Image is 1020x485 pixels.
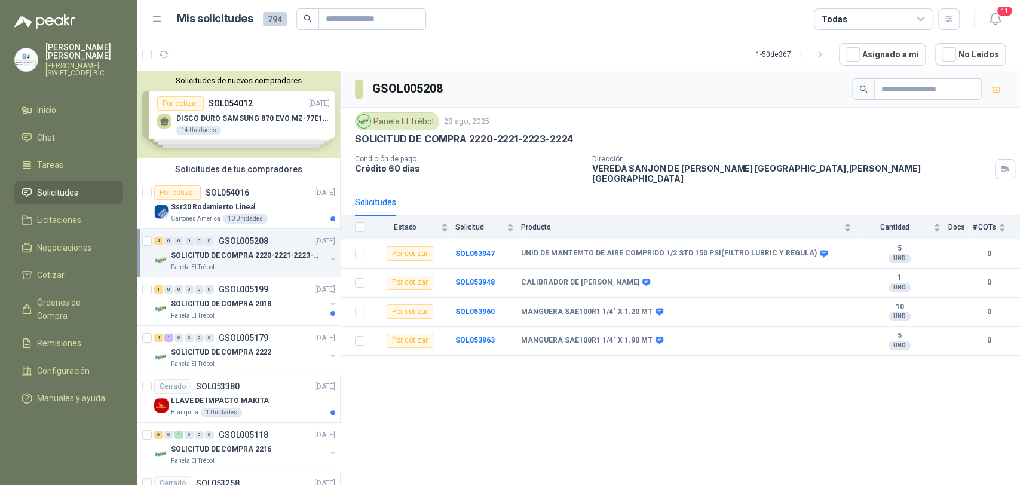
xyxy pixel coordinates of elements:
[14,154,123,176] a: Tareas
[315,429,335,441] p: [DATE]
[154,285,163,294] div: 1
[355,163,583,173] p: Crédito 60 días
[205,285,214,294] div: 0
[219,285,268,294] p: GSOL005199
[37,158,63,172] span: Tareas
[196,382,240,391] p: SOL053380
[154,185,201,200] div: Por cotizar
[14,359,123,382] a: Configuración
[521,336,653,346] b: MANGUERA SAE100R1 1/4" X 1.90 MT
[14,236,123,259] a: Negociaciones
[205,237,214,245] div: 0
[839,43,926,66] button: Asignado a mi
[137,181,340,229] a: Por cotizarSOL054016[DATE] Company LogoSsr20 Rodamiento LinealCartones America10 Unidades
[219,431,268,439] p: GSOL005118
[137,158,340,181] div: Solicitudes de tus compradores
[154,237,163,245] div: 4
[154,334,163,342] div: 4
[174,334,183,342] div: 0
[455,278,495,286] b: SOL053948
[972,223,996,231] span: # COTs
[171,311,215,321] p: Panela El Trébol
[521,249,817,258] b: UNID DE MANTEMTO DE AIRE COMPRIDO 1/2 STD 150 PSI(FILTRO LUBRIC Y REGULA)
[455,336,495,344] a: SOL053963
[355,196,396,209] div: Solicitudes
[185,285,194,294] div: 0
[948,216,972,239] th: Docs
[889,254,911,263] div: UND
[315,236,335,247] p: [DATE]
[37,241,92,254] span: Negociaciones
[154,234,338,272] a: 4 0 0 0 0 0 GSOL005208[DATE] Company LogoSOLICITUD DE COMPRA 2220-2221-2223-2224Panela El Trébol
[37,103,56,117] span: Inicio
[206,188,249,197] p: SOL054016
[171,298,271,310] p: SOLICITUD DE COMPRA 2018
[154,331,338,369] a: 4 1 0 0 0 0 GSOL005179[DATE] Company LogoSOLICITUD DE COMPRA 2222Panela El Trébol
[315,284,335,295] p: [DATE]
[195,431,204,439] div: 0
[185,237,194,245] div: 0
[171,395,269,407] p: LLAVE DE IMPACTO MAKITA
[171,456,215,466] p: Panela El Trébol
[137,71,340,158] div: Solicitudes de nuevos compradoresPor cotizarSOL054012[DATE] DISCO DURO SAMSUNG 870 EVO MZ-77E1T0 ...
[372,216,455,239] th: Estado
[387,334,433,348] div: Por cotizar
[201,408,242,417] div: 1 Unidades
[357,115,370,128] img: Company Logo
[387,246,433,261] div: Por cotizar
[756,45,829,64] div: 1 - 50 de 367
[315,333,335,344] p: [DATE]
[164,334,173,342] div: 1
[154,282,338,321] a: 1 0 0 0 0 0 GSOL005199[DATE] Company LogoSOLICITUD DE COMPRA 2018Panela El Trébol
[263,12,287,26] span: 794
[315,187,335,199] p: [DATE]
[205,431,214,439] div: 0
[164,285,173,294] div: 0
[142,76,335,85] button: Solicitudes de nuevos compradores
[14,209,123,231] a: Licitaciones
[355,155,583,163] p: Condición de pago
[935,43,1006,66] button: No Leídos
[858,244,941,254] b: 5
[171,359,215,369] p: Panela El Trébol
[372,223,439,231] span: Estado
[171,250,320,261] p: SOLICITUD DE COMPRA 2220-2221-2223-2224
[859,85,868,93] span: search
[37,131,55,144] span: Chat
[185,334,194,342] div: 0
[37,392,105,405] span: Manuales y ayuda
[174,237,183,245] div: 0
[14,99,123,121] a: Inicio
[37,269,65,282] span: Cotizar
[889,312,911,321] div: UND
[444,116,489,127] p: 28 ago, 2025
[14,332,123,355] a: Remisiones
[154,253,169,267] img: Company Logo
[315,381,335,392] p: [DATE]
[455,307,495,316] a: SOL053960
[154,301,169,316] img: Company Logo
[387,304,433,319] div: Por cotizar
[972,248,1006,260] b: 0
[171,408,198,417] p: Blanquita
[14,291,123,327] a: Órdenes de Compra
[858,331,941,341] b: 5
[174,431,183,439] div: 1
[45,62,123,77] p: [PERSON_NAME] [SWIFT_CODE] BIC
[858,216,948,239] th: Cantidad
[223,214,268,224] div: 10 Unidades
[372,80,445,98] h3: GSOL005208
[37,296,112,322] span: Órdenes de Compra
[154,205,169,219] img: Company Logo
[822,13,847,26] div: Todas
[455,249,495,258] a: SOL053947
[219,237,268,245] p: GSOL005208
[972,306,1006,318] b: 0
[996,5,1013,17] span: 11
[195,334,204,342] div: 0
[14,14,75,29] img: Logo peakr
[355,112,439,130] div: Panela El Trébol
[455,216,521,239] th: Solicitud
